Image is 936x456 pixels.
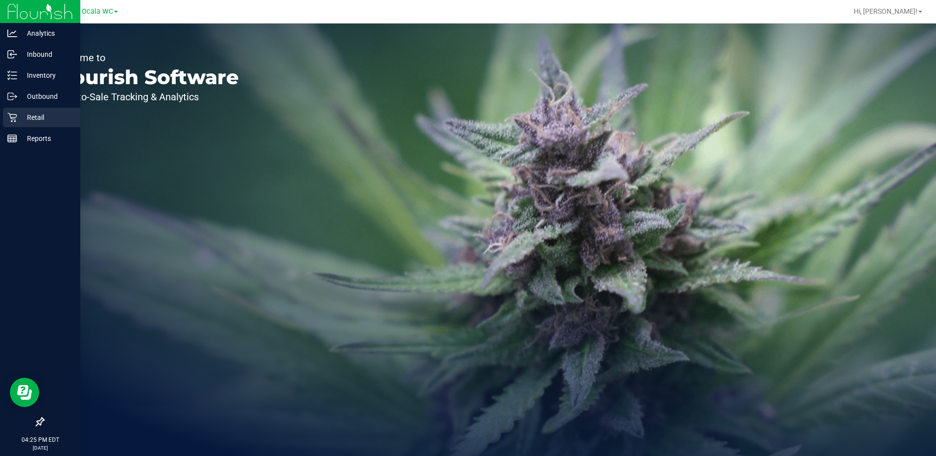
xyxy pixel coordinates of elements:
iframe: Resource center [10,378,39,407]
p: 04:25 PM EDT [4,435,76,444]
p: Flourish Software [53,68,239,87]
p: Seed-to-Sale Tracking & Analytics [53,92,239,102]
inline-svg: Outbound [7,91,17,101]
p: Inbound [17,48,76,60]
inline-svg: Retail [7,113,17,122]
inline-svg: Inbound [7,49,17,59]
p: Welcome to [53,53,239,63]
span: Ocala WC [82,7,113,16]
p: Retail [17,112,76,123]
inline-svg: Analytics [7,28,17,38]
inline-svg: Reports [7,134,17,143]
p: Outbound [17,91,76,102]
p: Reports [17,133,76,144]
inline-svg: Inventory [7,70,17,80]
p: [DATE] [4,444,76,452]
p: Analytics [17,27,76,39]
p: Inventory [17,69,76,81]
span: Hi, [PERSON_NAME]! [854,7,917,15]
